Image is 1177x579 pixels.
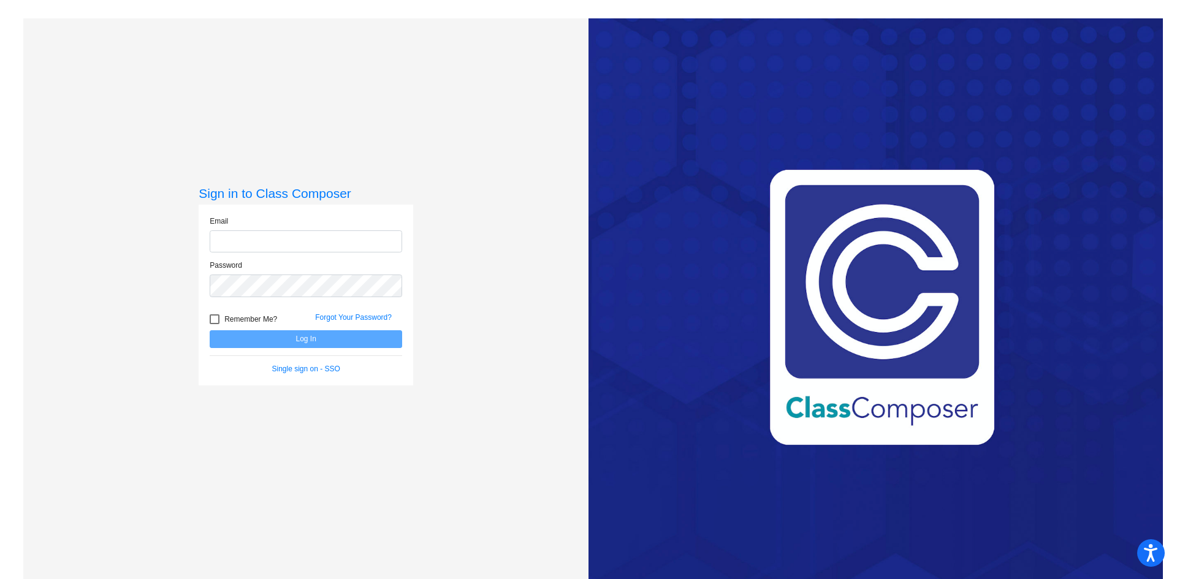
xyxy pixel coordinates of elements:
span: Remember Me? [224,312,277,327]
label: Password [210,260,242,271]
a: Single sign on - SSO [272,365,340,373]
button: Log In [210,330,402,348]
a: Forgot Your Password? [315,313,392,322]
label: Email [210,216,228,227]
h3: Sign in to Class Composer [199,186,413,201]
